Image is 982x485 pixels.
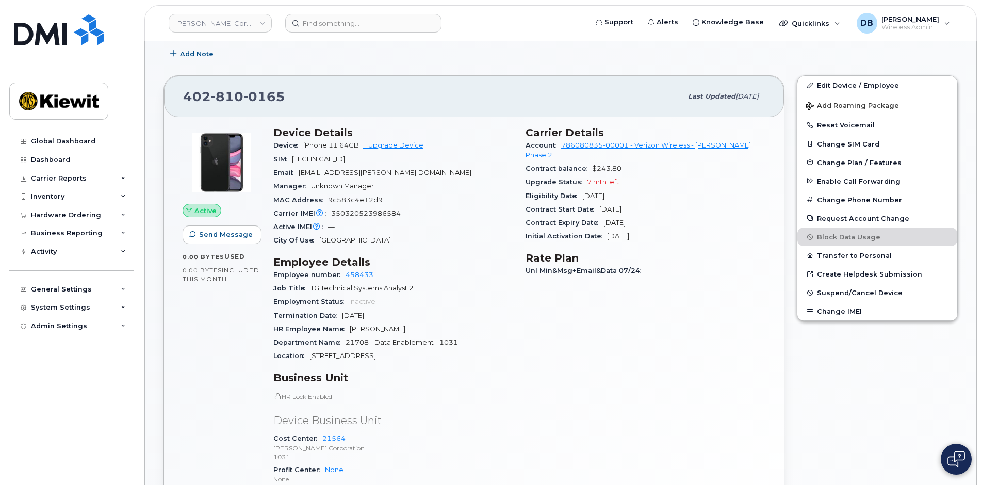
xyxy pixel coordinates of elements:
[797,246,957,265] button: Transfer to Personal
[363,141,423,149] a: + Upgrade Device
[273,466,325,474] span: Profit Center
[349,298,375,305] span: Inactive
[797,228,957,246] button: Block Data Usage
[273,126,513,139] h3: Device Details
[211,89,243,104] span: 810
[797,302,957,320] button: Change IMEI
[273,434,322,442] span: Cost Center
[526,252,765,264] h3: Rate Plan
[273,196,328,204] span: MAC Address
[194,206,217,216] span: Active
[199,230,253,239] span: Send Message
[817,177,901,185] span: Enable Call Forwarding
[342,312,364,319] span: [DATE]
[328,223,335,231] span: —
[526,126,765,139] h3: Carrier Details
[299,169,471,176] span: [EMAIL_ADDRESS][PERSON_NAME][DOMAIN_NAME]
[273,271,346,279] span: Employee number
[849,13,957,34] div: Daniel Buffington
[169,14,272,33] a: Kiewit Corporation
[797,265,957,283] a: Create Helpdesk Submission
[526,141,561,149] span: Account
[285,14,441,33] input: Find something...
[322,434,346,442] a: 21564
[310,284,414,292] span: TG Technical Systems Analyst 2
[273,413,513,428] p: Device Business Unit
[273,312,342,319] span: Termination Date
[303,141,359,149] span: iPhone 11 64GB
[183,89,285,104] span: 402
[273,298,349,305] span: Employment Status
[797,76,957,94] a: Edit Device / Employee
[180,49,214,59] span: Add Note
[273,452,513,461] p: 1031
[701,17,764,27] span: Knowledge Base
[163,44,222,63] button: Add Note
[526,232,607,240] span: Initial Activation Date
[309,352,376,360] span: [STREET_ADDRESS]
[772,13,847,34] div: Quicklinks
[526,219,603,227] span: Contract Expiry Date
[817,289,903,297] span: Suspend/Cancel Device
[273,182,311,190] span: Manager
[273,155,292,163] span: SIM
[797,283,957,302] button: Suspend/Cancel Device
[735,92,759,100] span: [DATE]
[183,266,259,283] span: included this month
[526,165,592,172] span: Contract balance
[526,267,646,274] span: Unl Min&Msg+Email&Data 07/24
[806,102,899,111] span: Add Roaming Package
[607,232,629,240] span: [DATE]
[273,169,299,176] span: Email
[797,209,957,228] button: Request Account Change
[273,352,309,360] span: Location
[797,135,957,153] button: Change SIM Card
[599,205,621,213] span: [DATE]
[243,89,285,104] span: 0165
[685,12,771,33] a: Knowledge Base
[947,451,965,467] img: Open chat
[860,17,873,29] span: DB
[224,253,245,261] span: used
[183,225,261,244] button: Send Message
[292,155,345,163] span: [TECHNICAL_ID]
[183,267,222,274] span: 0.00 Bytes
[881,23,939,31] span: Wireless Admin
[604,17,633,27] span: Support
[346,271,373,279] a: 458433
[797,190,957,209] button: Change Phone Number
[526,178,587,186] span: Upgrade Status
[797,116,957,134] button: Reset Voicemail
[273,284,310,292] span: Job Title
[688,92,735,100] span: Last updated
[797,94,957,116] button: Add Roaming Package
[526,192,582,200] span: Eligibility Date
[526,141,751,158] a: 786080835-00001 - Verizon Wireless - [PERSON_NAME] Phase 2
[319,236,391,244] span: [GEOGRAPHIC_DATA]
[273,392,513,401] p: HR Lock Enabled
[273,256,513,268] h3: Employee Details
[273,223,328,231] span: Active IMEI
[191,132,253,193] img: iPhone_11.jpg
[588,12,641,33] a: Support
[641,12,685,33] a: Alerts
[797,153,957,172] button: Change Plan / Features
[328,196,383,204] span: 9c583c4e12d9
[273,444,513,452] p: [PERSON_NAME] Corporation
[273,325,350,333] span: HR Employee Name
[311,182,374,190] span: Unknown Manager
[881,15,939,23] span: [PERSON_NAME]
[350,325,405,333] span: [PERSON_NAME]
[592,165,621,172] span: $243.80
[273,475,513,483] p: None
[582,192,604,200] span: [DATE]
[792,19,829,27] span: Quicklinks
[657,17,678,27] span: Alerts
[346,338,458,346] span: 21708 - Data Enablement - 1031
[587,178,619,186] span: 7 mth left
[183,253,224,261] span: 0.00 Bytes
[273,236,319,244] span: City Of Use
[331,209,401,217] span: 350320523986584
[797,172,957,190] button: Enable Call Forwarding
[526,205,599,213] span: Contract Start Date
